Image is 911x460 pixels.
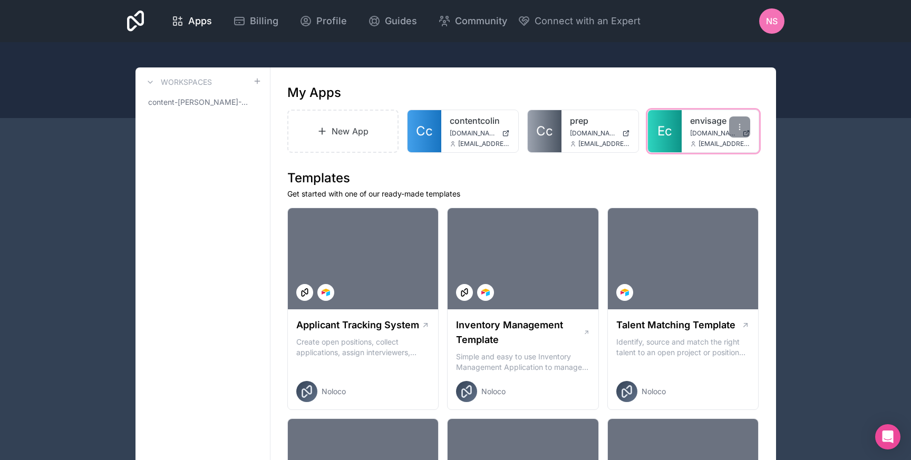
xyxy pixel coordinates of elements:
[458,140,510,148] span: [EMAIL_ADDRESS][DOMAIN_NAME]
[570,114,630,127] a: prep
[621,288,629,297] img: Airtable Logo
[144,76,212,89] a: Workspaces
[518,14,641,28] button: Connect with an Expert
[570,129,618,138] span: [DOMAIN_NAME]
[699,140,750,148] span: [EMAIL_ADDRESS][DOMAIN_NAME]
[875,424,900,449] div: Open Intercom Messenger
[360,9,425,33] a: Guides
[296,337,430,358] p: Create open positions, collect applications, assign interviewers, centralise candidate feedback a...
[616,318,735,332] h1: Talent Matching Template
[690,129,750,138] a: [DOMAIN_NAME]
[225,9,287,33] a: Billing
[430,9,516,33] a: Community
[456,318,583,347] h1: Inventory Management Template
[385,14,417,28] span: Guides
[148,97,253,107] span: content-[PERSON_NAME]-workspace
[535,14,641,28] span: Connect with an Expert
[455,14,507,28] span: Community
[450,129,510,138] a: [DOMAIN_NAME]
[528,110,561,152] a: Cc
[690,129,738,138] span: [DOMAIN_NAME]
[766,15,778,27] span: NS
[408,110,441,152] a: Cc
[570,129,630,138] a: [DOMAIN_NAME]
[144,93,261,112] a: content-[PERSON_NAME]-workspace
[291,9,355,33] a: Profile
[161,77,212,87] h3: Workspaces
[296,318,419,332] h1: Applicant Tracking System
[163,9,220,33] a: Apps
[450,129,498,138] span: [DOMAIN_NAME]
[536,123,553,140] span: Cc
[481,288,490,297] img: Airtable Logo
[287,110,399,153] a: New App
[481,386,506,397] span: Noloco
[287,170,759,187] h1: Templates
[250,14,278,28] span: Billing
[287,84,341,101] h1: My Apps
[316,14,347,28] span: Profile
[616,337,750,358] p: Identify, source and match the right talent to an open project or position with our Talent Matchi...
[322,288,330,297] img: Airtable Logo
[578,140,630,148] span: [EMAIL_ADDRESS][DOMAIN_NAME]
[642,386,666,397] span: Noloco
[648,110,682,152] a: Ec
[322,386,346,397] span: Noloco
[450,114,510,127] a: contentcolin
[416,123,433,140] span: Cc
[287,189,759,199] p: Get started with one of our ready-made templates
[188,14,212,28] span: Apps
[690,114,750,127] a: envisage
[657,123,672,140] span: Ec
[456,351,590,373] p: Simple and easy to use Inventory Management Application to manage your stock, orders and Manufact...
